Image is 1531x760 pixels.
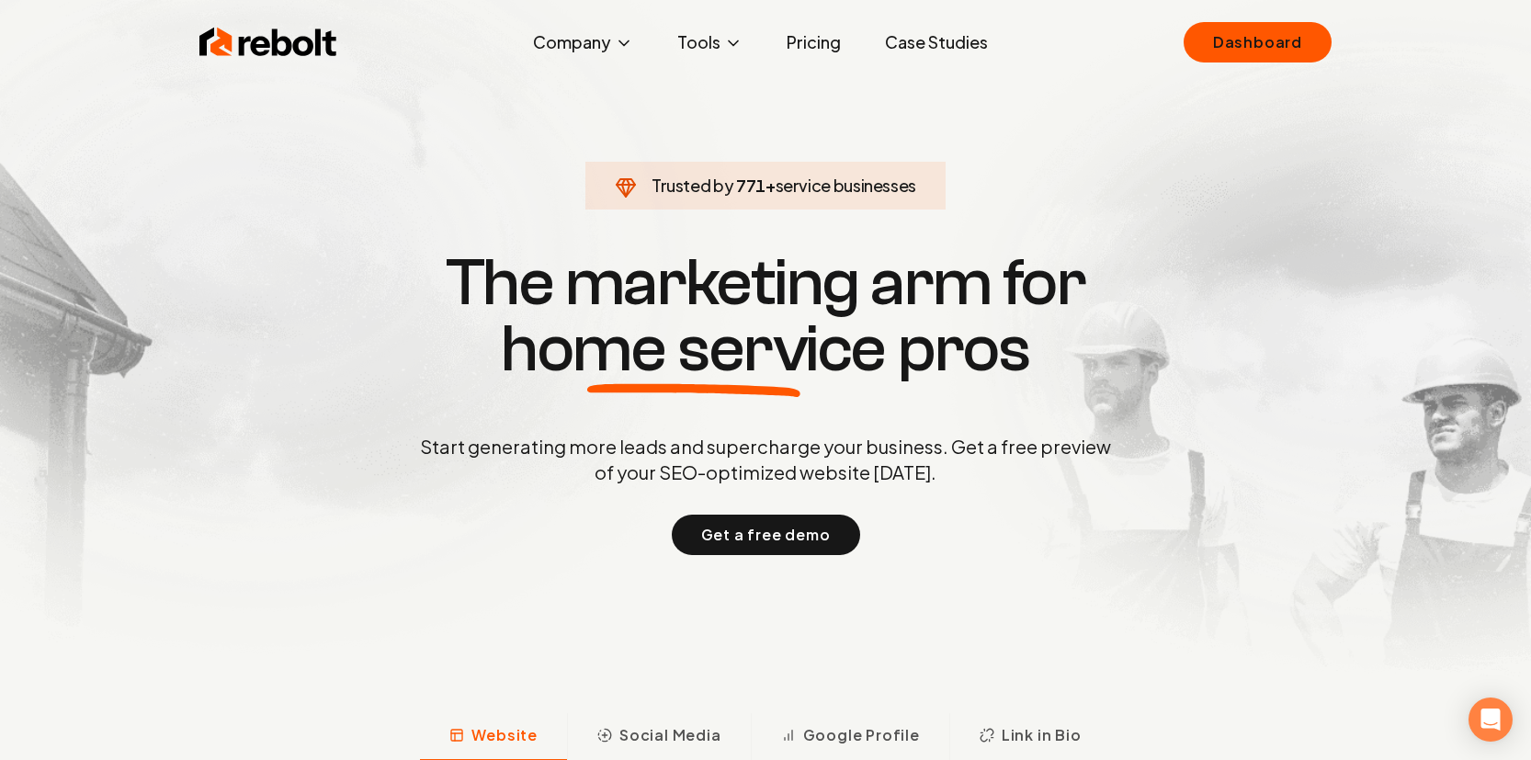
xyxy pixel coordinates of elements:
img: Rebolt Logo [199,24,337,61]
span: Link in Bio [1002,724,1082,746]
span: home service [501,316,886,382]
span: Website [471,724,538,746]
a: Dashboard [1184,22,1332,62]
span: Trusted by [652,175,733,196]
div: Open Intercom Messenger [1469,698,1513,742]
span: 771 [736,173,765,199]
button: Tools [663,24,757,61]
h1: The marketing arm for pros [324,250,1207,382]
a: Pricing [772,24,856,61]
button: Get a free demo [672,515,860,555]
a: Case Studies [870,24,1003,61]
span: Social Media [619,724,721,746]
span: + [765,175,776,196]
span: Google Profile [803,724,920,746]
p: Start generating more leads and supercharge your business. Get a free preview of your SEO-optimiz... [416,434,1115,485]
span: service businesses [776,175,917,196]
button: Company [518,24,648,61]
